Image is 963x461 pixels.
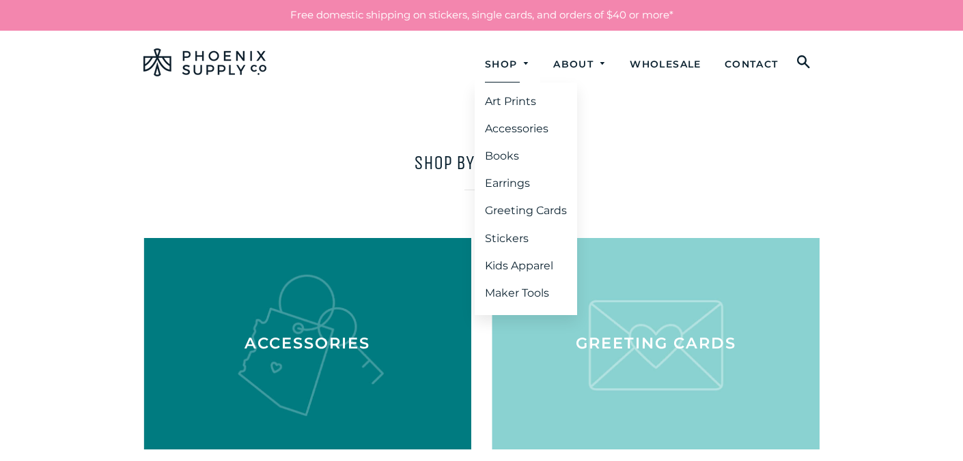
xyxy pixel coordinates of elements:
[492,238,820,449] a: Greeting Cards
[475,171,577,196] a: Earrings
[475,46,541,83] a: Shop
[475,281,577,306] a: Maker Tools
[143,149,820,176] h1: Shop by category
[475,89,577,114] a: Art Prints
[475,117,577,141] a: Accessories
[143,48,266,76] img: Phoenix Supply Co.
[475,254,577,278] a: Kids Apparel
[475,144,577,168] a: Books
[143,238,471,449] a: Accessories
[543,46,617,83] a: About
[475,198,577,223] a: Greeting Cards
[619,46,712,83] a: Wholesale
[475,226,577,251] a: Stickers
[714,46,789,83] a: Contact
